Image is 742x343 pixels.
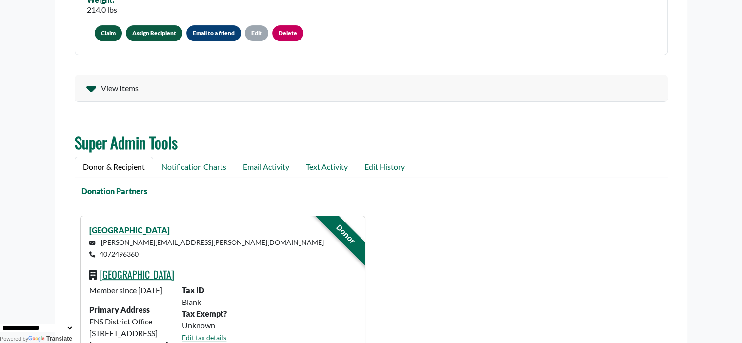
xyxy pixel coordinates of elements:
[176,296,362,308] div: Blank
[28,335,72,342] a: Translate
[89,225,170,235] a: [GEOGRAPHIC_DATA]
[75,157,153,177] a: Donor & Recipient
[126,25,182,41] a: Assign Recipient
[69,185,662,197] div: Donation Partners
[87,4,117,16] div: 214.0 lbs
[101,82,139,94] span: View Items
[28,336,46,343] img: Google Translate
[176,320,362,331] div: Unknown
[182,285,204,295] b: Tax ID
[89,305,150,314] strong: Primary Address
[235,157,298,177] a: Email Activity
[186,25,241,41] button: Email to a friend
[272,25,303,41] a: Delete
[95,25,122,41] button: Claim
[75,133,668,152] h2: Super Admin Tools
[356,157,413,177] a: Edit History
[298,157,356,177] a: Text Activity
[182,309,227,318] b: Tax Exempt?
[305,194,385,274] div: Donor
[153,157,235,177] a: Notification Charts
[89,284,170,296] p: Member since [DATE]
[89,238,324,258] small: [PERSON_NAME][EMAIL_ADDRESS][PERSON_NAME][DOMAIN_NAME] 4072496360
[99,267,174,282] a: [GEOGRAPHIC_DATA]
[245,25,268,41] a: Edit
